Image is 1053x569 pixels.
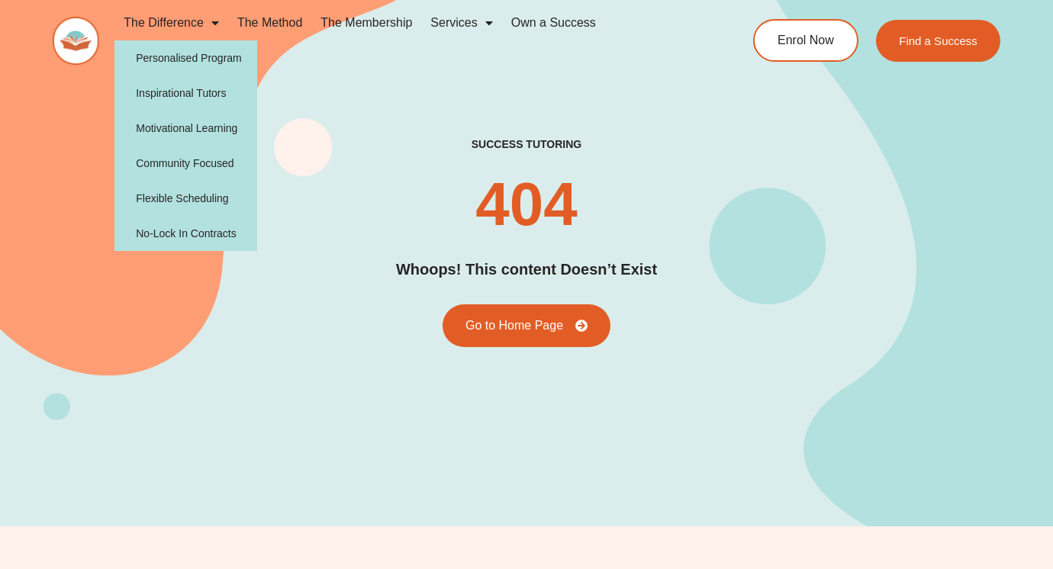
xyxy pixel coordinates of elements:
a: Services [421,5,501,40]
a: Own a Success [502,5,605,40]
a: Community Focused [114,146,257,181]
span: Enrol Now [778,34,834,47]
a: Go to Home Page [443,304,610,347]
h2: success tutoring [472,137,581,151]
span: Find a Success [899,35,977,47]
iframe: Chat Widget [791,397,1053,569]
h2: 404 [475,174,577,235]
a: Personalised Program [114,40,257,76]
a: Flexible Scheduling [114,181,257,216]
nav: Menu [114,5,699,76]
div: 채팅 위젯 [791,397,1053,569]
a: The Difference [114,5,228,40]
a: The Method [228,5,311,40]
h2: Whoops! This content Doesn’t Exist [396,258,657,281]
a: The Membership [311,5,421,40]
a: Inspirational Tutors [114,76,257,111]
a: Motivational Learning [114,111,257,146]
span: Go to Home Page [465,320,563,332]
a: Find a Success [876,20,1000,62]
a: Enrol Now [753,19,858,62]
ul: The Difference [114,40,257,251]
a: No-Lock In Contracts [114,216,257,251]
